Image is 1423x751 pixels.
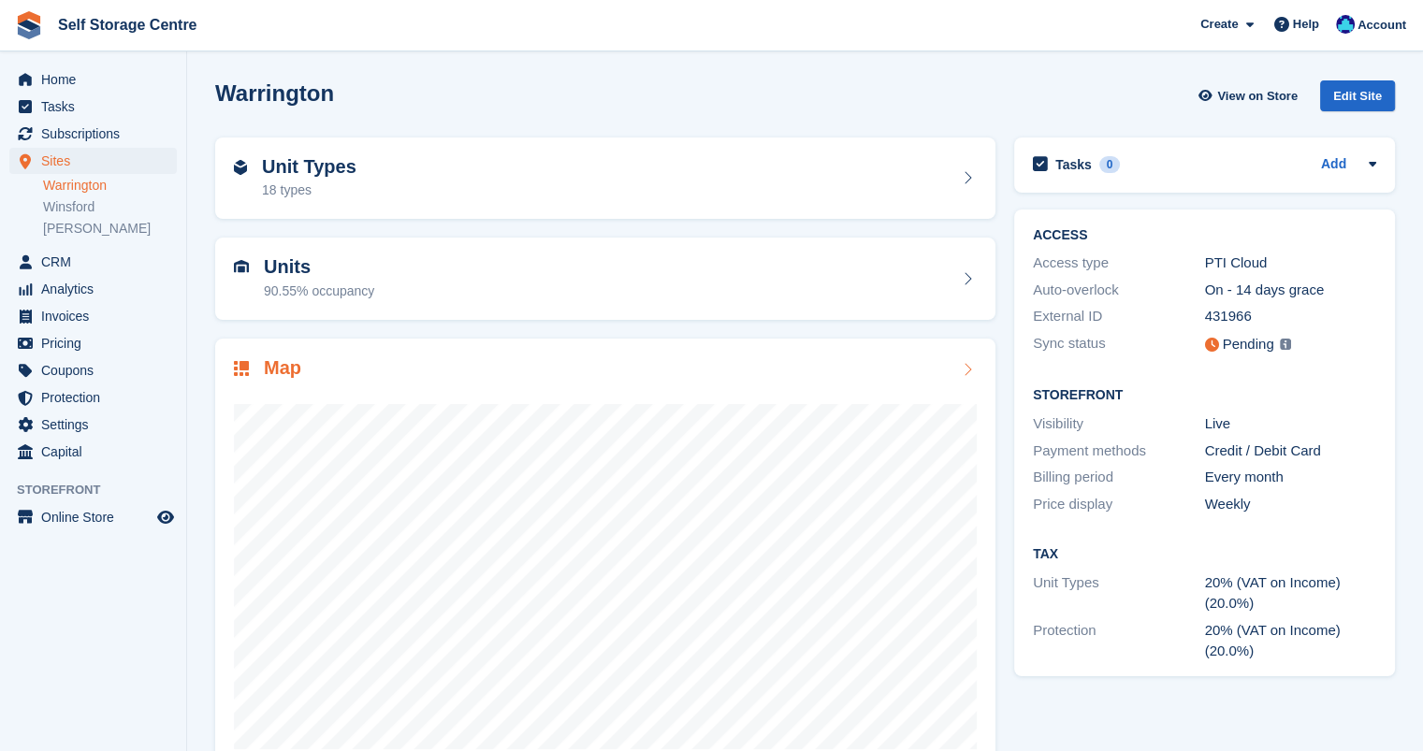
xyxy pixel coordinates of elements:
[1205,306,1377,327] div: 431966
[1217,87,1298,106] span: View on Store
[234,361,249,376] img: map-icn-33ee37083ee616e46c38cad1a60f524a97daa1e2b2c8c0bc3eb3415660979fc1.svg
[234,160,247,175] img: unit-type-icn-2b2737a686de81e16bb02015468b77c625bbabd49415b5ef34ead5e3b44a266d.svg
[1205,280,1377,301] div: On - 14 days grace
[262,156,356,178] h2: Unit Types
[1320,80,1395,111] div: Edit Site
[1033,467,1205,488] div: Billing period
[262,181,356,200] div: 18 types
[41,504,153,530] span: Online Store
[51,9,204,40] a: Self Storage Centre
[1205,253,1377,274] div: PTI Cloud
[9,330,177,356] a: menu
[15,11,43,39] img: stora-icon-8386f47178a22dfd0bd8f6a31ec36ba5ce8667c1dd55bd0f319d3a0aa187defe.svg
[41,412,153,438] span: Settings
[41,66,153,93] span: Home
[215,137,995,220] a: Unit Types 18 types
[1033,253,1205,274] div: Access type
[1293,15,1319,34] span: Help
[41,357,153,383] span: Coupons
[1033,228,1376,243] h2: ACCESS
[1033,333,1205,356] div: Sync status
[1033,620,1205,662] div: Protection
[9,66,177,93] a: menu
[215,80,334,106] h2: Warrington
[41,276,153,302] span: Analytics
[1033,306,1205,327] div: External ID
[1223,334,1274,355] div: Pending
[1033,440,1205,462] div: Payment methods
[1205,494,1377,515] div: Weekly
[1196,80,1305,111] a: View on Store
[154,506,177,528] a: Preview store
[9,384,177,411] a: menu
[43,198,177,216] a: Winsford
[1033,572,1205,614] div: Unit Types
[1358,16,1406,35] span: Account
[1205,440,1377,462] div: Credit / Debit Card
[41,384,153,411] span: Protection
[9,249,177,275] a: menu
[264,282,374,301] div: 90.55% occupancy
[1099,156,1121,173] div: 0
[9,94,177,120] a: menu
[234,260,249,273] img: unit-icn-7be61d7bf1b0ce9d3e12c5938cc71ed9869f7b940bace4675aadf7bd6d80202e.svg
[1055,156,1092,173] h2: Tasks
[41,94,153,120] span: Tasks
[9,276,177,302] a: menu
[43,220,177,238] a: [PERSON_NAME]
[264,256,374,278] h2: Units
[1336,15,1355,34] img: Paul Trevor
[1033,280,1205,301] div: Auto-overlock
[1205,467,1377,488] div: Every month
[1033,413,1205,435] div: Visibility
[1320,80,1395,119] a: Edit Site
[215,238,995,320] a: Units 90.55% occupancy
[41,148,153,174] span: Sites
[41,303,153,329] span: Invoices
[1033,547,1376,562] h2: Tax
[1033,494,1205,515] div: Price display
[1321,154,1346,176] a: Add
[1205,620,1377,662] div: 20% (VAT on Income) (20.0%)
[17,481,186,499] span: Storefront
[9,357,177,383] a: menu
[9,121,177,147] a: menu
[9,148,177,174] a: menu
[9,412,177,438] a: menu
[9,439,177,465] a: menu
[1205,413,1377,435] div: Live
[9,303,177,329] a: menu
[43,177,177,195] a: Warrington
[41,330,153,356] span: Pricing
[1200,15,1238,34] span: Create
[1205,572,1377,614] div: 20% (VAT on Income) (20.0%)
[1033,388,1376,403] h2: Storefront
[9,504,177,530] a: menu
[264,357,301,379] h2: Map
[1280,339,1291,350] img: icon-info-grey-7440780725fd019a000dd9b08b2336e03edf1995a4989e88bcd33f0948082b44.svg
[41,121,153,147] span: Subscriptions
[41,439,153,465] span: Capital
[41,249,153,275] span: CRM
